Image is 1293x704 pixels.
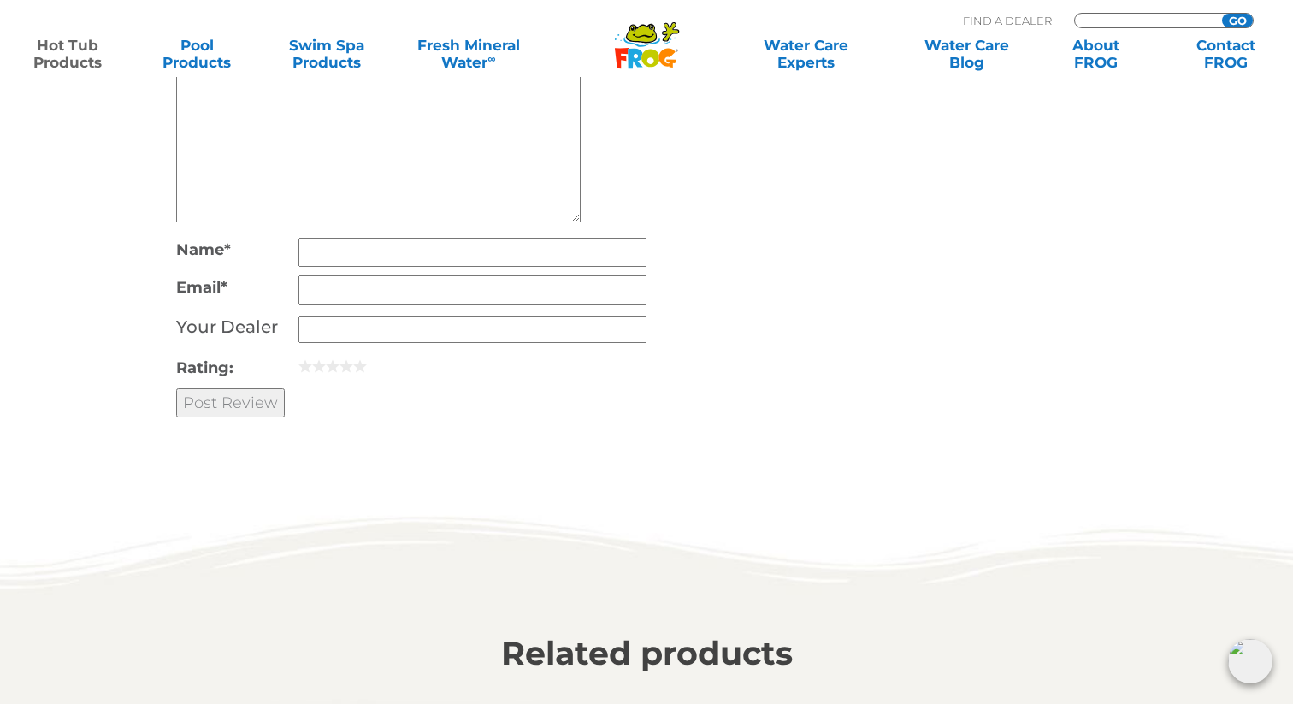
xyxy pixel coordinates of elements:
a: ContactFROG [1175,37,1276,71]
a: AboutFROG [1046,37,1147,71]
sup: ∞ [487,52,495,65]
input: Post Review [176,387,285,417]
label: Email [176,275,298,299]
label: Rating: [176,355,298,379]
h2: Related products [176,635,1117,672]
a: PoolProducts [146,37,247,71]
input: Zip Code Form [1088,14,1203,28]
img: openIcon [1228,639,1272,683]
a: Hot TubProducts [17,37,118,71]
a: Water CareBlog [916,37,1017,71]
a: Swim SpaProducts [276,37,377,71]
a: Fresh MineralWater∞ [405,37,531,71]
a: Water CareExperts [723,37,887,71]
input: GO [1222,14,1253,27]
a: 5 [353,358,367,372]
a: 2 [312,358,326,372]
a: 4 [339,358,353,372]
p: Find A Dealer [963,13,1052,28]
a: 3 [326,358,339,372]
a: 1 [298,358,312,372]
label: Name [176,238,298,262]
